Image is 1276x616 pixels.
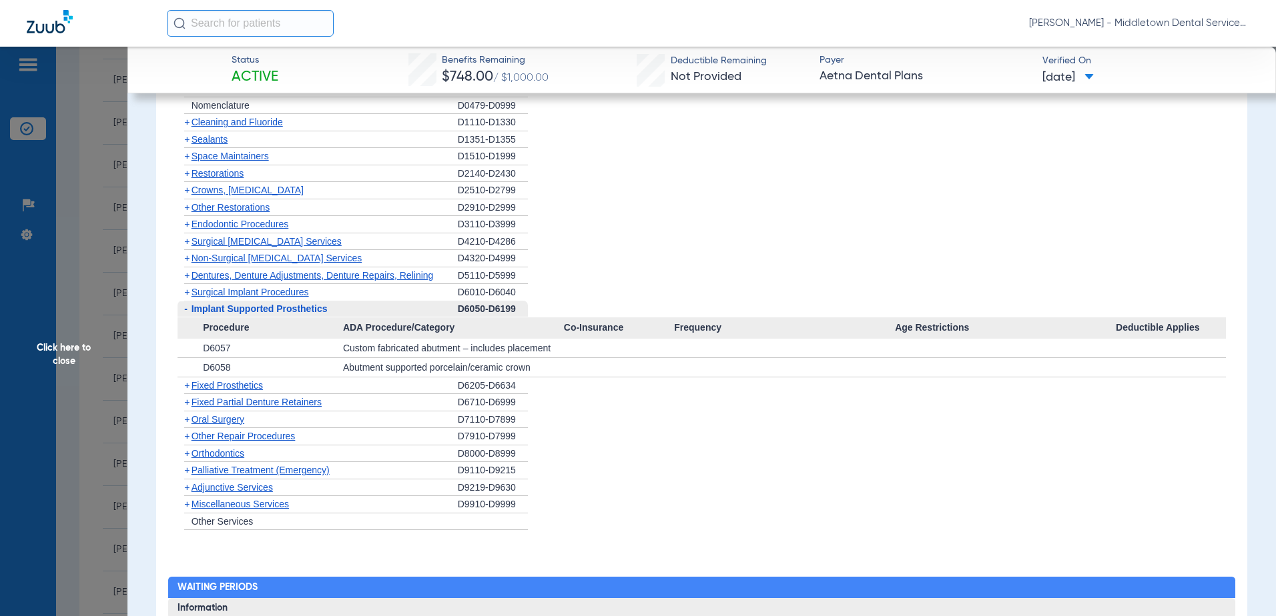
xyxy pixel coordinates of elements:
[184,397,190,407] span: +
[458,216,528,233] div: D3110-D3999
[192,482,273,493] span: Adjunctive Services
[458,199,528,217] div: D2910-D2999
[458,131,528,149] div: D1351-D1355
[192,516,254,527] span: Other Services
[167,10,334,37] input: Search for patients
[178,317,343,339] span: Procedure
[458,267,528,285] div: D5110-D5999
[820,53,1031,67] span: Payer
[343,317,564,339] span: ADA Procedure/Category
[458,377,528,395] div: D6205-D6634
[184,414,190,425] span: +
[192,380,263,391] span: Fixed Prosthetics
[458,394,528,411] div: D6710-D6999
[1116,317,1226,339] span: Deductible Applies
[184,117,190,127] span: +
[458,114,528,131] div: D1110-D1330
[184,287,190,297] span: +
[203,343,230,353] span: D6057
[184,482,190,493] span: +
[232,68,278,87] span: Active
[232,53,278,67] span: Status
[442,70,493,84] span: $748.00
[192,303,328,314] span: Implant Supported Prosthetics
[895,317,1116,339] span: Age Restrictions
[1209,552,1276,616] iframe: Chat Widget
[192,202,270,213] span: Other Restorations
[192,499,289,509] span: Miscellaneous Services
[458,148,528,165] div: D1510-D1999
[442,53,549,67] span: Benefits Remaining
[458,97,528,115] div: D0479-D0999
[192,465,330,475] span: Palliative Treatment (Emergency)
[184,253,190,263] span: +
[1029,17,1249,30] span: [PERSON_NAME] - Middletown Dental Services
[184,431,190,441] span: +
[184,219,190,229] span: +
[184,303,188,314] span: -
[184,380,190,391] span: +
[458,411,528,429] div: D7110-D7899
[458,479,528,497] div: D9219-D9630
[192,431,296,441] span: Other Repair Procedures
[343,358,564,377] div: Abutment supported porcelain/ceramic crown
[192,83,252,93] span: Pathology Lab
[458,233,528,251] div: D4210-D4286
[192,236,342,247] span: Surgical [MEDICAL_DATA] Services
[1042,69,1094,86] span: [DATE]
[458,445,528,463] div: D8000-D8999
[458,301,528,318] div: D6050-D6199
[458,165,528,183] div: D2140-D2430
[184,168,190,179] span: +
[192,117,283,127] span: Cleaning and Fluoride
[184,270,190,281] span: +
[192,270,434,281] span: Dentures, Denture Adjustments, Denture Repairs, Relining
[671,71,741,83] span: Not Provided
[458,182,528,199] div: D2510-D2799
[192,287,309,297] span: Surgical Implant Procedures
[184,134,190,145] span: +
[671,54,767,68] span: Deductible Remaining
[192,253,362,263] span: Non-Surgical [MEDICAL_DATA] Services
[1042,54,1254,68] span: Verified On
[458,462,528,479] div: D9110-D9215
[168,577,1236,598] h2: Waiting Periods
[458,496,528,513] div: D9910-D9999
[184,448,190,459] span: +
[184,202,190,213] span: +
[192,134,228,145] span: Sealants
[184,151,190,161] span: +
[184,465,190,475] span: +
[343,339,564,357] div: Custom fabricated abutment – includes placement
[493,73,549,83] span: / $1,000.00
[27,10,73,33] img: Zuub Logo
[458,284,528,301] div: D6010-D6040
[203,362,230,373] span: D6058
[184,185,190,195] span: +
[192,397,322,407] span: Fixed Partial Denture Retainers
[458,250,528,267] div: D4320-D4999
[192,151,269,161] span: Space Maintainers
[184,236,190,247] span: +
[192,100,250,111] span: Nomenclature
[192,448,244,459] span: Orthodontics
[184,499,190,509] span: +
[458,428,528,445] div: D7910-D7999
[192,185,304,195] span: Crowns, [MEDICAL_DATA]
[674,317,895,339] span: Frequency
[174,17,186,29] img: Search Icon
[192,219,289,229] span: Endodontic Procedures
[192,168,244,179] span: Restorations
[192,414,244,425] span: Oral Surgery
[564,317,674,339] span: Co-Insurance
[820,68,1031,85] span: Aetna Dental Plans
